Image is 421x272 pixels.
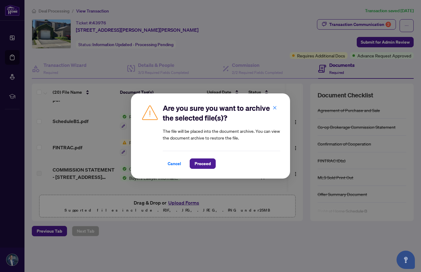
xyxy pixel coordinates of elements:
[163,128,280,141] article: The file will be placed into the document archive. You can view the document archive to restore t...
[195,159,211,169] span: Proceed
[163,158,186,169] button: Cancel
[190,158,216,169] button: Proceed
[141,103,159,121] img: Caution Icon
[273,106,277,110] span: close
[168,159,181,169] span: Cancel
[397,251,415,269] button: Open asap
[163,103,280,123] h2: Are you sure you want to archive the selected file(s)?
